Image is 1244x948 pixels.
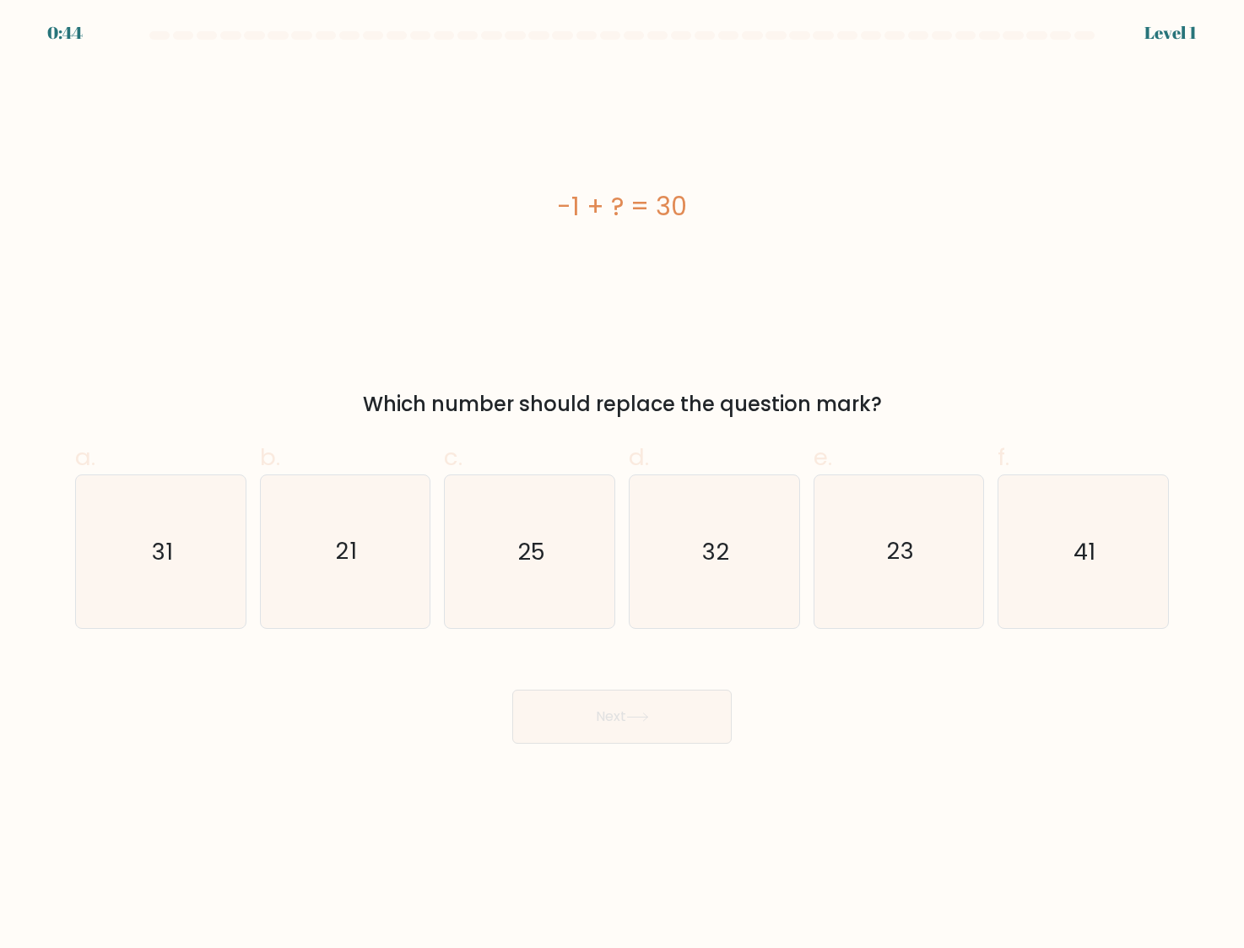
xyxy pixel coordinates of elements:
button: Next [512,690,732,744]
span: e. [814,441,832,474]
span: d. [629,441,649,474]
text: 32 [702,536,729,567]
text: 23 [887,536,914,567]
div: Level 1 [1144,20,1197,46]
span: f. [998,441,1009,474]
div: Which number should replace the question mark? [85,389,1159,420]
text: 31 [152,536,173,567]
span: c. [444,441,462,474]
span: b. [260,441,280,474]
text: 25 [517,536,545,567]
div: -1 + ? = 30 [75,187,1169,225]
div: 0:44 [47,20,83,46]
span: a. [75,441,95,474]
text: 41 [1074,536,1095,567]
text: 21 [336,536,357,567]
